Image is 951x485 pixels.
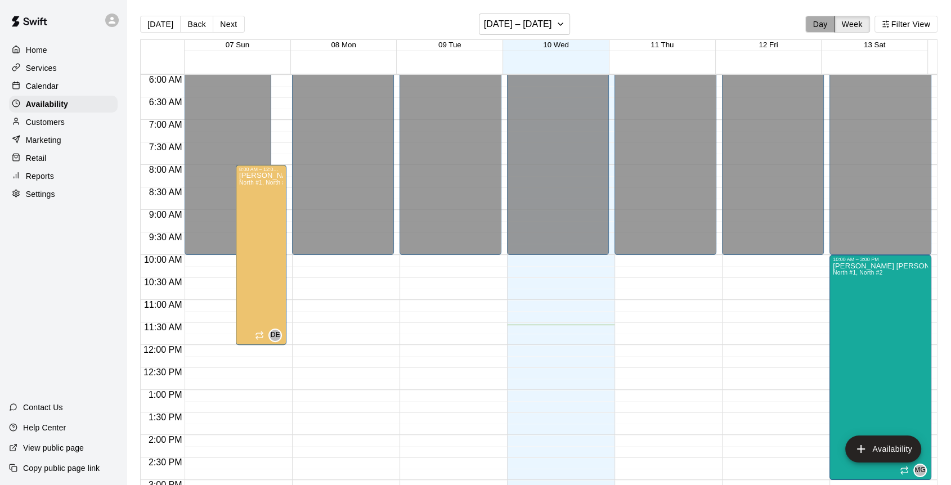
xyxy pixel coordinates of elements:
[23,462,100,474] p: Copy public page link
[146,187,185,197] span: 8:30 AM
[9,132,118,149] a: Marketing
[141,367,185,377] span: 12:30 PM
[9,78,118,95] a: Calendar
[141,277,185,287] span: 10:30 AM
[146,75,185,84] span: 6:00 AM
[146,412,185,422] span: 1:30 PM
[829,255,931,480] div: 10:00 AM – 3:00 PM: Available
[874,16,937,33] button: Filter View
[23,402,63,413] p: Contact Us
[9,96,118,113] a: Availability
[146,390,185,399] span: 1:00 PM
[913,464,927,477] div: McKenna Gadberry
[26,134,61,146] p: Marketing
[26,98,68,110] p: Availability
[835,16,870,33] button: Week
[9,186,118,203] a: Settings
[140,16,181,33] button: [DATE]
[9,42,118,59] a: Home
[146,97,185,107] span: 6:30 AM
[146,232,185,242] span: 9:30 AM
[141,300,185,309] span: 11:00 AM
[141,322,185,332] span: 11:30 AM
[438,41,461,49] button: 09 Tue
[543,41,569,49] button: 10 Wed
[146,210,185,219] span: 9:00 AM
[236,165,286,345] div: 8:00 AM – 12:00 PM: Available
[23,442,84,453] p: View public page
[146,142,185,152] span: 7:30 AM
[900,466,909,475] span: Recurring availability
[26,116,65,128] p: Customers
[833,270,882,276] span: North #1, North #2
[255,331,264,340] span: Recurring availability
[268,329,282,342] div: Davis Engel
[213,16,244,33] button: Next
[26,170,54,182] p: Reports
[146,120,185,129] span: 7:00 AM
[914,465,926,476] span: MG
[26,44,47,56] p: Home
[9,60,118,77] a: Services
[484,16,552,32] h6: [DATE] – [DATE]
[146,165,185,174] span: 8:00 AM
[833,257,928,262] div: 10:00 AM – 3:00 PM
[146,457,185,467] span: 2:30 PM
[845,435,921,462] button: add
[141,255,185,264] span: 10:00 AM
[9,150,118,167] a: Retail
[9,168,118,185] a: Reports
[239,179,289,186] span: North #1, North #2
[479,14,571,35] button: [DATE] – [DATE]
[239,167,283,172] div: 8:00 AM – 12:00 PM
[23,422,66,433] p: Help Center
[805,16,835,33] button: Day
[180,16,213,33] button: Back
[26,80,59,92] p: Calendar
[26,152,47,164] p: Retail
[864,41,886,49] button: 13 Sat
[331,41,356,49] button: 08 Mon
[146,435,185,444] span: 2:00 PM
[26,188,55,200] p: Settings
[651,41,674,49] button: 11 Thu
[271,330,280,341] span: DE
[226,41,249,49] button: 07 Sun
[141,345,185,354] span: 12:00 PM
[9,114,118,131] a: Customers
[759,41,778,49] button: 12 Fri
[26,62,57,74] p: Services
